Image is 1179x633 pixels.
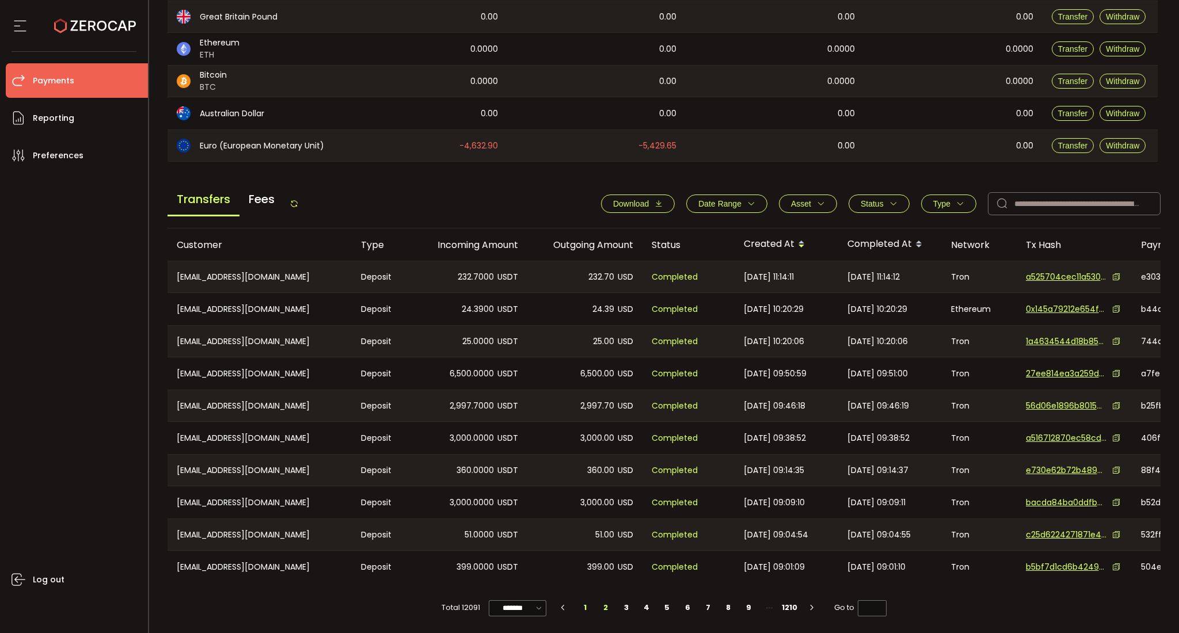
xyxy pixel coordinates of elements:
[735,235,838,254] div: Created At
[450,367,494,380] span: 6,500.0000
[847,528,911,542] span: [DATE] 09:04:55
[849,195,910,213] button: Status
[1121,578,1179,633] iframe: Chat Widget
[200,81,227,93] span: BTC
[838,10,855,24] span: 0.00
[1026,335,1106,348] span: 1a4634544d18b856c74c75430c287acbe6e1faf6bd924964c35b3881e62fe10e
[352,326,412,357] div: Deposit
[618,496,633,509] span: USD
[838,235,942,254] div: Completed At
[587,560,614,574] span: 399.00
[659,10,676,24] span: 0.00
[458,270,494,284] span: 232.7000
[168,519,352,550] div: [EMAIL_ADDRESS][DOMAIN_NAME]
[352,551,412,583] div: Deposit
[838,139,855,152] span: 0.00
[1106,12,1139,21] span: Withdraw
[652,270,698,284] span: Completed
[847,367,908,380] span: [DATE] 09:51:00
[698,600,718,616] li: 7
[847,335,908,348] span: [DATE] 10:20:06
[718,600,739,616] li: 8
[33,110,74,127] span: Reporting
[847,496,906,509] span: [DATE] 09:09:11
[168,261,352,292] div: [EMAIL_ADDRESS][DOMAIN_NAME]
[942,551,1017,583] div: Tron
[942,238,1017,251] div: Network
[1106,44,1139,54] span: Withdraw
[1052,106,1094,121] button: Transfer
[33,571,64,588] span: Log out
[457,560,494,574] span: 399.0000
[779,600,800,616] li: 1210
[942,486,1017,518] div: Tron
[744,399,805,413] span: [DATE] 09:46:18
[659,107,676,120] span: 0.00
[1100,138,1146,153] button: Withdraw
[744,335,804,348] span: [DATE] 10:20:06
[618,367,633,380] span: USD
[481,10,498,24] span: 0.00
[942,455,1017,486] div: Tron
[352,422,412,454] div: Deposit
[580,432,614,445] span: 3,000.00
[678,600,698,616] li: 6
[497,367,518,380] span: USDT
[657,600,678,616] li: 5
[497,528,518,542] span: USDT
[779,195,837,213] button: Asset
[497,303,518,316] span: USDT
[744,432,806,445] span: [DATE] 09:38:52
[847,432,910,445] span: [DATE] 09:38:52
[168,422,352,454] div: [EMAIL_ADDRESS][DOMAIN_NAME]
[1017,238,1132,251] div: Tx Hash
[1026,432,1106,444] span: a516712870ec58cd4e4cc84a4ae94a353d92b29a5a1f2b601da729e279788137
[168,326,352,357] div: [EMAIL_ADDRESS][DOMAIN_NAME]
[497,432,518,445] span: USDT
[847,270,900,284] span: [DATE] 11:14:12
[942,357,1017,390] div: Tron
[497,270,518,284] span: USDT
[470,75,498,88] span: 0.0000
[652,432,698,445] span: Completed
[613,199,649,208] span: Download
[827,75,855,88] span: 0.0000
[601,195,675,213] button: Download
[618,560,633,574] span: USD
[698,199,741,208] span: Date Range
[942,261,1017,292] div: Tron
[575,600,596,616] li: 1
[442,600,480,616] span: Total 12091
[1058,77,1088,86] span: Transfer
[652,528,698,542] span: Completed
[618,464,633,477] span: USD
[1026,561,1106,573] span: b5bf7d1cd6b424943d8840bb7c290ff0add510ed5c34f7f2b9d4cf83341f1e11
[744,270,794,284] span: [DATE] 11:14:11
[834,600,887,616] span: Go to
[352,455,412,486] div: Deposit
[459,139,498,152] span: -4,632.90
[791,199,811,208] span: Asset
[497,560,518,574] span: USDT
[744,560,805,574] span: [DATE] 09:01:09
[1058,109,1088,118] span: Transfer
[177,74,191,88] img: btc_portfolio.svg
[744,528,808,542] span: [DATE] 09:04:54
[352,390,412,421] div: Deposit
[168,551,352,583] div: [EMAIL_ADDRESS][DOMAIN_NAME]
[580,496,614,509] span: 3,000.00
[652,303,698,316] span: Completed
[921,195,976,213] button: Type
[481,107,498,120] span: 0.00
[1026,400,1106,412] span: 56d06e1896b8015851128a8c8fe93e1fadb8f01de18cb3f05d53e062f8a2ff26
[1106,141,1139,150] span: Withdraw
[177,10,191,24] img: gbp_portfolio.svg
[1016,139,1033,152] span: 0.00
[168,455,352,486] div: [EMAIL_ADDRESS][DOMAIN_NAME]
[1026,529,1106,541] span: c25d6224271871e490f23c2ef168c28539a6a1fea76cc8648e183cce7e822d5a
[847,560,906,574] span: [DATE] 09:01:10
[1100,106,1146,121] button: Withdraw
[596,600,617,616] li: 2
[1016,10,1033,24] span: 0.00
[744,496,805,509] span: [DATE] 09:09:10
